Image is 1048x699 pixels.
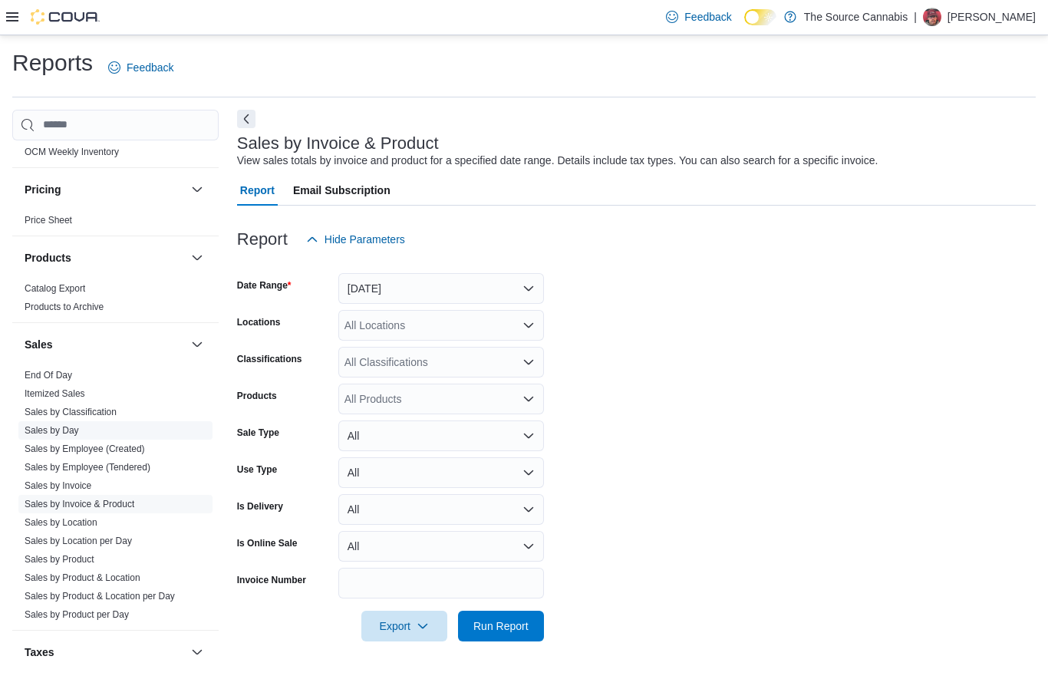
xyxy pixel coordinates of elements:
[237,353,302,365] label: Classifications
[25,591,175,602] a: Sales by Product & Location per Day
[188,643,206,661] button: Taxes
[102,52,180,83] a: Feedback
[25,590,175,602] span: Sales by Product & Location per Day
[12,279,219,322] div: Products
[25,214,72,226] span: Price Sheet
[25,215,72,226] a: Price Sheet
[25,282,85,295] span: Catalog Export
[237,463,277,476] label: Use Type
[237,153,878,169] div: View sales totals by invoice and product for a specified date range. Details include tax types. Y...
[25,369,72,381] span: End Of Day
[744,25,745,26] span: Dark Mode
[188,249,206,267] button: Products
[522,393,535,405] button: Open list of options
[338,531,544,562] button: All
[188,180,206,199] button: Pricing
[25,337,185,352] button: Sales
[237,574,306,586] label: Invoice Number
[25,462,150,473] a: Sales by Employee (Tendered)
[684,9,731,25] span: Feedback
[338,494,544,525] button: All
[923,8,941,26] div: Levi Tolman
[237,537,298,549] label: Is Online Sale
[25,443,145,455] span: Sales by Employee (Created)
[25,480,91,492] span: Sales by Invoice
[25,182,185,197] button: Pricing
[25,554,94,565] a: Sales by Product
[25,250,71,265] h3: Products
[25,283,85,294] a: Catalog Export
[25,406,117,418] span: Sales by Classification
[25,425,79,436] a: Sales by Day
[25,370,72,381] a: End Of Day
[25,517,97,528] a: Sales by Location
[25,301,104,313] span: Products to Archive
[25,443,145,454] a: Sales by Employee (Created)
[660,2,737,32] a: Feedback
[293,175,391,206] span: Email Subscription
[31,9,100,25] img: Cova
[25,572,140,583] a: Sales by Product & Location
[947,8,1036,26] p: [PERSON_NAME]
[237,500,283,513] label: Is Delivery
[12,143,219,167] div: OCM
[237,134,439,153] h3: Sales by Invoice & Product
[914,8,917,26] p: |
[25,609,129,620] a: Sales by Product per Day
[371,611,438,641] span: Export
[25,535,132,547] span: Sales by Location per Day
[12,211,219,236] div: Pricing
[25,407,117,417] a: Sales by Classification
[25,480,91,491] a: Sales by Invoice
[237,316,281,328] label: Locations
[25,250,185,265] button: Products
[361,611,447,641] button: Export
[522,356,535,368] button: Open list of options
[237,390,277,402] label: Products
[127,60,173,75] span: Feedback
[237,279,292,292] label: Date Range
[338,457,544,488] button: All
[240,175,275,206] span: Report
[25,424,79,437] span: Sales by Day
[25,461,150,473] span: Sales by Employee (Tendered)
[25,387,85,400] span: Itemized Sales
[522,319,535,331] button: Open list of options
[12,366,219,630] div: Sales
[25,146,119,158] span: OCM Weekly Inventory
[237,230,288,249] h3: Report
[237,427,279,439] label: Sale Type
[325,232,405,247] span: Hide Parameters
[25,388,85,399] a: Itemized Sales
[25,147,119,157] a: OCM Weekly Inventory
[338,273,544,304] button: [DATE]
[25,572,140,584] span: Sales by Product & Location
[458,611,544,641] button: Run Report
[25,337,53,352] h3: Sales
[25,645,54,660] h3: Taxes
[237,110,255,128] button: Next
[25,302,104,312] a: Products to Archive
[25,182,61,197] h3: Pricing
[25,608,129,621] span: Sales by Product per Day
[25,553,94,565] span: Sales by Product
[338,420,544,451] button: All
[804,8,908,26] p: The Source Cannabis
[300,224,411,255] button: Hide Parameters
[188,335,206,354] button: Sales
[25,645,185,660] button: Taxes
[744,9,776,25] input: Dark Mode
[25,499,134,509] a: Sales by Invoice & Product
[25,536,132,546] a: Sales by Location per Day
[12,48,93,78] h1: Reports
[25,498,134,510] span: Sales by Invoice & Product
[25,516,97,529] span: Sales by Location
[473,618,529,634] span: Run Report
